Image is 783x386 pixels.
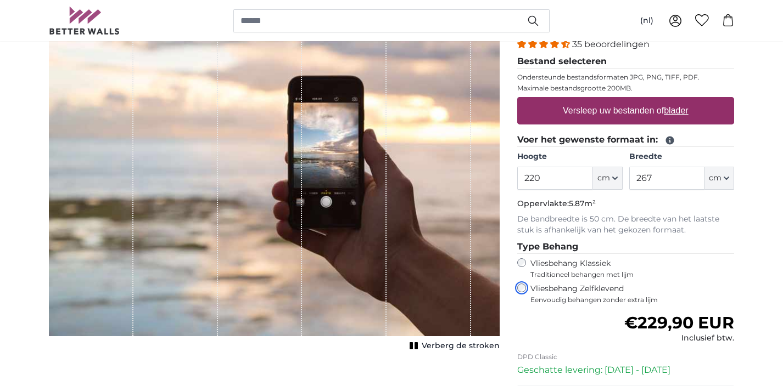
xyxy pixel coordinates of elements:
span: cm [597,173,610,184]
span: Eenvoudig behangen zonder extra lijm [530,296,734,304]
span: €229,90 EUR [624,313,734,333]
span: 35 beoordelingen [572,39,650,49]
span: 4.34 stars [517,39,572,49]
p: Geschatte levering: [DATE] - [DATE] [517,364,734,377]
span: 5.87m² [569,198,596,208]
p: Oppervlakte: [517,198,734,209]
label: Versleep uw bestanden of [558,100,693,122]
p: Ondersteunde bestandsformaten JPG, PNG, TIFF, PDF. [517,73,734,82]
button: (nl) [631,11,662,31]
legend: Type Behang [517,240,734,254]
label: Hoogte [517,151,622,162]
label: Vliesbehang Klassiek [530,258,714,279]
legend: Bestand selecteren [517,55,734,69]
div: Inclusief btw. [624,333,734,344]
button: Verberg de stroken [406,338,500,354]
p: Maximale bestandsgrootte 200MB. [517,84,734,93]
p: DPD Classic [517,353,734,361]
button: cm [593,167,623,190]
legend: Voer het gewenste formaat in: [517,133,734,147]
p: De bandbreedte is 50 cm. De breedte van het laatste stuk is afhankelijk van het gekozen formaat. [517,214,734,236]
label: Vliesbehang Zelfklevend [530,283,734,304]
u: blader [664,106,688,115]
span: cm [709,173,722,184]
label: Breedte [629,151,734,162]
span: Traditioneel behangen met lijm [530,270,714,279]
span: Verberg de stroken [422,340,500,351]
img: Betterwalls [49,7,120,35]
button: cm [704,167,734,190]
